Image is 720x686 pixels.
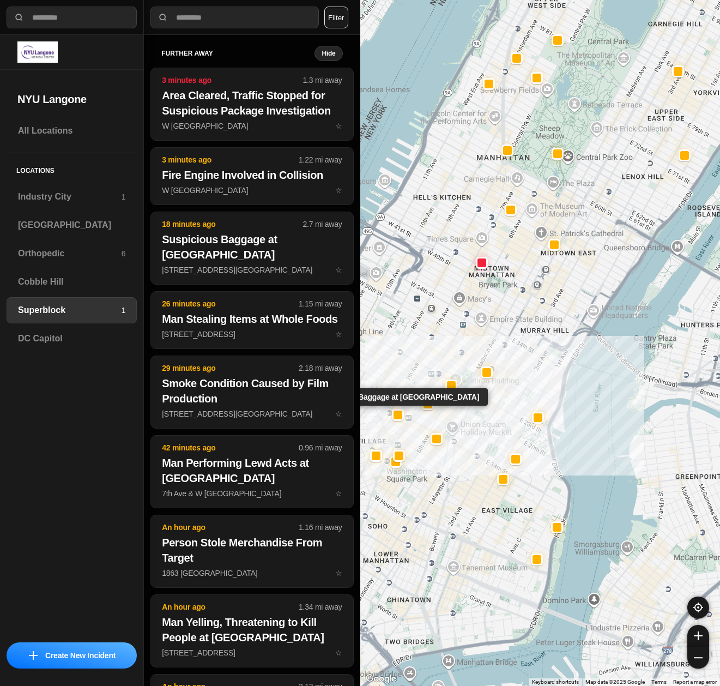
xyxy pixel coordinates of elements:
span: star [335,266,342,274]
button: 42 minutes ago0.96 mi awayMan Performing Lewd Acts at [GEOGRAPHIC_DATA]7th Ave & W [GEOGRAPHIC_DA... [150,435,353,508]
a: Orthopedic6 [7,240,137,267]
span: star [335,330,342,339]
img: Google [363,672,399,686]
a: 29 minutes ago2.18 mi awaySmoke Condition Caused by Film Production[STREET_ADDRESS][GEOGRAPHIC_DA... [150,409,353,418]
a: 42 minutes ago0.96 mi awayMan Performing Lewd Acts at [GEOGRAPHIC_DATA]7th Ave & W [GEOGRAPHIC_DA... [150,489,353,498]
a: An hour ago1.16 mi awayPerson Stole Merchandise From Target1863 [GEOGRAPHIC_DATA]star [150,568,353,577]
a: DC Capitol [7,326,137,352]
h3: [GEOGRAPHIC_DATA] [18,219,125,232]
p: [STREET_ADDRESS][GEOGRAPHIC_DATA] [162,264,342,275]
h2: Fire Engine Involved in Collision [162,167,342,183]
span: star [335,186,342,195]
p: 1.34 mi away [299,601,342,612]
h2: Man Yelling, Threatening to Kill People at [GEOGRAPHIC_DATA] [162,615,342,645]
h2: Man Performing Lewd Acts at [GEOGRAPHIC_DATA] [162,455,342,486]
h3: Superblock [18,304,122,317]
h5: Locations [7,153,137,184]
a: Terms [651,679,667,685]
button: recenter [687,597,709,618]
h2: Smoke Condition Caused by Film Production [162,376,342,406]
p: An hour ago [162,522,299,533]
button: Filter [324,7,348,28]
p: 1.15 mi away [299,298,342,309]
span: star [335,122,342,130]
h3: Orthopedic [18,247,122,260]
a: [GEOGRAPHIC_DATA] [7,212,137,238]
a: 3 minutes ago1.22 mi awayFire Engine Involved in CollisionW [GEOGRAPHIC_DATA]star [150,185,353,195]
p: W [GEOGRAPHIC_DATA] [162,121,342,131]
a: Industry City1 [7,184,137,210]
p: 3 minutes ago [162,75,302,86]
img: search [158,12,168,23]
button: zoom-out [687,647,709,669]
h3: All Locations [18,124,125,137]
a: All Locations [7,118,137,144]
img: recenter [693,603,703,612]
small: Hide [322,49,335,58]
button: 3 minutes ago1.22 mi awayFire Engine Involved in CollisionW [GEOGRAPHIC_DATA]star [150,147,353,205]
a: Cobble Hill [7,269,137,295]
button: Keyboard shortcuts [532,678,579,686]
p: [STREET_ADDRESS] [162,647,342,658]
p: 1 [122,191,126,202]
p: 26 minutes ago [162,298,299,309]
a: 18 minutes ago2.7 mi awaySuspicious Baggage at [GEOGRAPHIC_DATA][STREET_ADDRESS][GEOGRAPHIC_DATA]... [150,265,353,274]
p: 1863 [GEOGRAPHIC_DATA] [162,568,342,579]
button: iconCreate New Incident [7,642,137,669]
img: icon [29,651,38,660]
button: An hour ago1.34 mi awayMan Yelling, Threatening to Kill People at [GEOGRAPHIC_DATA][STREET_ADDRES... [150,594,353,667]
button: 18 minutes ago2.7 mi awaySuspicious Baggage at [GEOGRAPHIC_DATA][STREET_ADDRESS][GEOGRAPHIC_DATA]... [150,212,353,285]
a: An hour ago1.34 mi awayMan Yelling, Threatening to Kill People at [GEOGRAPHIC_DATA][STREET_ADDRES... [150,648,353,657]
span: star [335,569,342,577]
img: zoom-in [694,631,703,640]
button: zoom-in [687,625,709,647]
p: 1.16 mi away [299,522,342,533]
p: [STREET_ADDRESS] [162,329,342,340]
img: logo [17,41,58,63]
h3: Cobble Hill [18,275,125,288]
h2: Man Stealing Items at Whole Foods [162,311,342,327]
h2: Person Stole Merchandise From Target [162,535,342,565]
a: Report a map error [673,679,717,685]
p: An hour ago [162,601,299,612]
span: star [335,648,342,657]
h2: Suspicious Baggage at [GEOGRAPHIC_DATA] [162,232,342,262]
a: Superblock1 [7,297,137,323]
button: Suspicious Baggage at [GEOGRAPHIC_DATA] [392,409,404,421]
span: star [335,410,342,418]
button: An hour ago1.16 mi awayPerson Stole Merchandise From Target1863 [GEOGRAPHIC_DATA]star [150,515,353,588]
button: 26 minutes ago1.15 mi awayMan Stealing Items at Whole Foods[STREET_ADDRESS]star [150,291,353,349]
p: 7th Ave & W [GEOGRAPHIC_DATA] [162,488,342,499]
p: 2.7 mi away [303,219,342,230]
img: zoom-out [694,653,703,662]
a: 26 minutes ago1.15 mi awayMan Stealing Items at Whole Foods[STREET_ADDRESS]star [150,329,353,339]
p: 2.18 mi away [299,363,342,374]
p: 1.22 mi away [299,154,342,165]
button: 29 minutes ago2.18 mi awaySmoke Condition Caused by Film Production[STREET_ADDRESS][GEOGRAPHIC_DA... [150,356,353,429]
h3: DC Capitol [18,332,125,345]
a: 3 minutes ago1.3 mi awayArea Cleared, Traffic Stopped for Suspicious Package InvestigationW [GEOG... [150,121,353,130]
p: 6 [122,248,126,259]
p: Create New Incident [45,650,116,661]
p: 42 minutes ago [162,442,299,453]
p: 1.3 mi away [303,75,342,86]
p: 3 minutes ago [162,154,299,165]
h2: Area Cleared, Traffic Stopped for Suspicious Package Investigation [162,88,342,118]
p: 29 minutes ago [162,363,299,374]
p: 1 [122,305,126,316]
a: Open this area in Google Maps (opens a new window) [363,672,399,686]
span: Map data ©2025 Google [585,679,645,685]
h2: NYU Langone [17,92,126,107]
h3: Industry City [18,190,122,203]
h5: further away [161,49,314,58]
button: Hide [314,46,342,61]
p: W [GEOGRAPHIC_DATA] [162,185,342,196]
p: 0.96 mi away [299,442,342,453]
div: Suspicious Baggage at [GEOGRAPHIC_DATA] [308,388,488,406]
p: [STREET_ADDRESS][GEOGRAPHIC_DATA] [162,408,342,419]
button: 3 minutes ago1.3 mi awayArea Cleared, Traffic Stopped for Suspicious Package InvestigationW [GEOG... [150,68,353,141]
span: star [335,489,342,498]
p: 18 minutes ago [162,219,302,230]
img: search [14,12,25,23]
